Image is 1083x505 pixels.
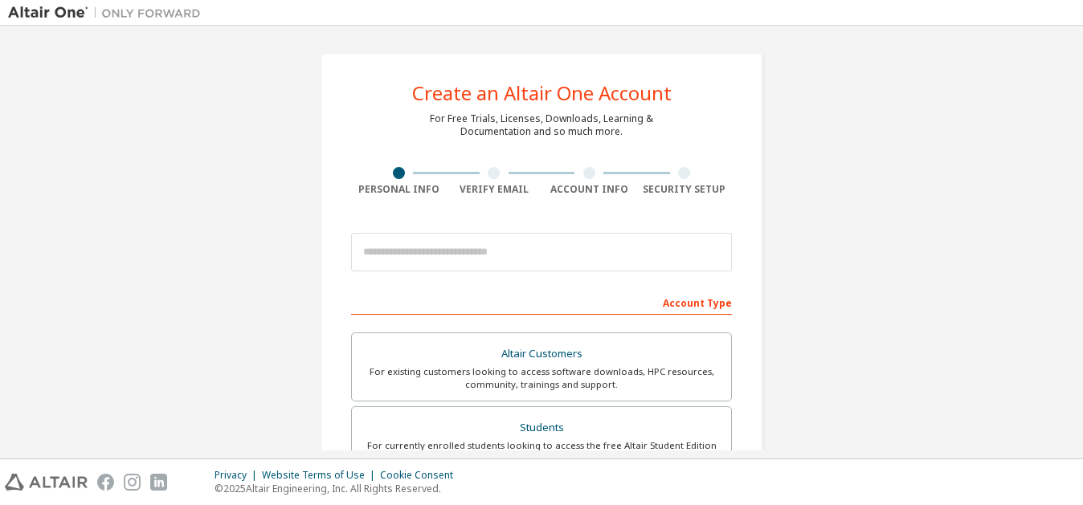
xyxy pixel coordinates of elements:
img: facebook.svg [97,474,114,491]
div: Verify Email [447,183,542,196]
div: Cookie Consent [380,469,463,482]
div: Personal Info [351,183,447,196]
img: altair_logo.svg [5,474,88,491]
div: Account Type [351,289,732,315]
div: For Free Trials, Licenses, Downloads, Learning & Documentation and so much more. [430,112,653,138]
div: Altair Customers [362,343,721,365]
div: Account Info [541,183,637,196]
div: Security Setup [637,183,733,196]
p: © 2025 Altair Engineering, Inc. All Rights Reserved. [215,482,463,495]
div: Students [362,417,721,439]
img: instagram.svg [124,474,141,491]
div: Privacy [215,469,262,482]
div: For existing customers looking to access software downloads, HPC resources, community, trainings ... [362,365,721,391]
img: linkedin.svg [150,474,167,491]
div: For currently enrolled students looking to access the free Altair Student Edition bundle and all ... [362,439,721,465]
div: Website Terms of Use [262,469,380,482]
div: Create an Altair One Account [412,83,672,103]
img: Altair One [8,5,209,21]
